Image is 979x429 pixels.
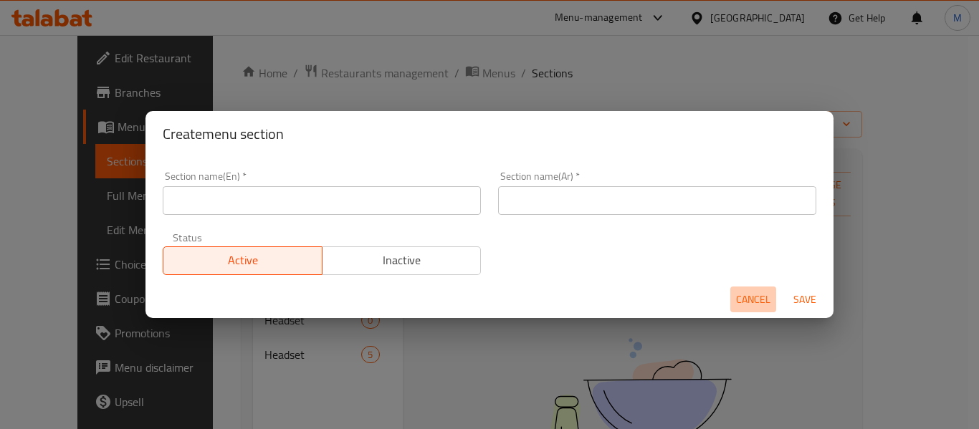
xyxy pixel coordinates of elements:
button: Active [163,246,323,275]
button: Save [782,286,828,313]
input: Please enter section name(ar) [498,186,816,215]
button: Cancel [730,286,776,313]
input: Please enter section name(en) [163,186,481,215]
span: Inactive [328,250,476,271]
span: Cancel [736,291,770,309]
span: Save [788,291,822,309]
h2: Create menu section [163,122,816,145]
button: Inactive [322,246,482,275]
span: Active [169,250,317,271]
